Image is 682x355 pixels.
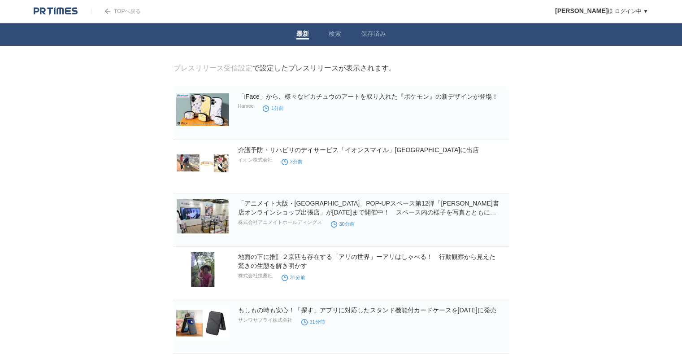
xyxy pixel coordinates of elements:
a: [PERSON_NAME]様 ログイン中 ▼ [555,8,648,14]
a: プレスリリース受信設定 [174,64,252,72]
a: もしもの時も安心！「探す」アプリに対応したスタンド機能付カードケースを[DATE]に発売 [238,307,496,314]
time: 31分前 [301,319,325,324]
p: 株式会社扶桑社 [238,272,273,279]
img: 「アニメイト大阪・関西万博店」POP-UPスペース第12弾「秋田書店オンラインショップ出張店」が9月25日まで開催中！ スペース内の様子を写真とともにご紹介!! [176,199,229,234]
p: 株式会社アニメイトホールディングス [238,219,322,226]
img: 地面の下に推計２京匹も存在する「アリの世界」ーアリはしゃべる！ 行動観察から見えた驚きの生態を解き明かす [176,252,229,287]
time: 1分前 [263,105,284,111]
a: 介護予防・リハビリのデイサービス「イオンスマイル」[GEOGRAPHIC_DATA]に出店 [238,146,479,153]
a: 最新 [296,30,309,39]
time: 31分前 [282,275,305,280]
div: で設定したプレスリリースが表示されます。 [174,64,396,73]
a: 「iFace」から、様々なピカチュウのアートを取り入れた『ポケモン』の新デザインが登場！ [238,93,498,100]
img: もしもの時も安心！「探す」アプリに対応したスタンド機能付カードケースを9月16日に発売 [176,306,229,341]
img: 「iFace」から、様々なピカチュウのアートを取り入れた『ポケモン』の新デザインが登場！ [176,92,229,127]
a: 保存済み [361,30,386,39]
p: Hamee [238,103,254,109]
a: TOPへ戻る [91,8,141,14]
time: 30分前 [331,221,355,227]
a: 地面の下に推計２京匹も存在する「アリの世界」ーアリはしゃべる！ 行動観察から見えた驚きの生態を解き明かす [238,253,495,269]
time: 3分前 [282,159,303,164]
a: 検索 [329,30,341,39]
p: サンワサプライ株式会社 [238,317,292,324]
span: [PERSON_NAME] [555,7,608,14]
img: arrow.png [105,9,110,14]
img: logo.png [34,7,78,16]
a: 「アニメイト大阪・[GEOGRAPHIC_DATA]」POP-UPスペース第12弾「[PERSON_NAME]書店オンラインショップ出張店」が[DATE]まで開催中！ スペース内の様子を写真とと... [238,200,499,225]
p: イオン株式会社 [238,157,273,163]
img: 介護予防・リハビリのデイサービス「イオンスマイル」三重県に出店 [176,145,229,180]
